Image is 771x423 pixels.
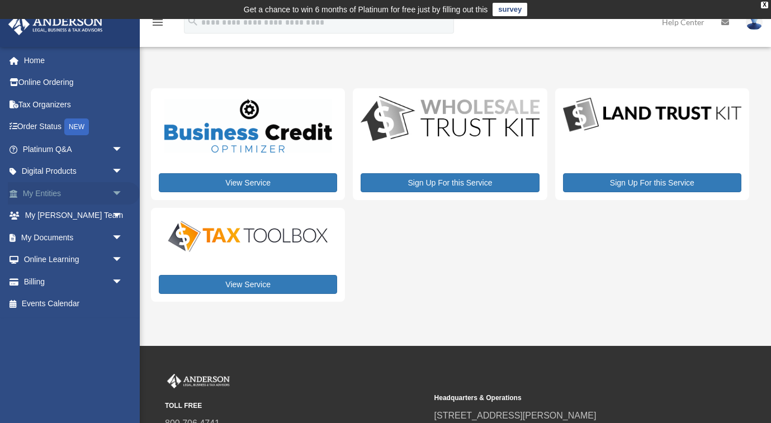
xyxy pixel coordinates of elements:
[563,173,741,192] a: Sign Up For this Service
[434,392,696,404] small: Headquarters & Operations
[112,138,134,161] span: arrow_drop_down
[8,160,134,183] a: Digital Productsarrow_drop_down
[761,2,768,8] div: close
[165,374,232,388] img: Anderson Advisors Platinum Portal
[8,270,140,293] a: Billingarrow_drop_down
[151,20,164,29] a: menu
[64,118,89,135] div: NEW
[8,226,140,249] a: My Documentsarrow_drop_down
[112,160,134,183] span: arrow_drop_down
[746,14,763,30] img: User Pic
[361,96,539,143] img: WS-Trust-Kit-lgo-1.jpg
[563,96,741,135] img: LandTrust_lgo-1.jpg
[187,15,199,27] i: search
[8,49,140,72] a: Home
[159,275,337,294] a: View Service
[112,182,134,205] span: arrow_drop_down
[159,173,337,192] a: View Service
[361,173,539,192] a: Sign Up For this Service
[493,3,527,16] a: survey
[8,205,140,227] a: My [PERSON_NAME] Teamarrow_drop_down
[244,3,488,16] div: Get a chance to win 6 months of Platinum for free just by filling out this
[112,226,134,249] span: arrow_drop_down
[8,72,140,94] a: Online Ordering
[5,13,106,35] img: Anderson Advisors Platinum Portal
[165,400,427,412] small: TOLL FREE
[112,249,134,272] span: arrow_drop_down
[8,116,140,139] a: Order StatusNEW
[8,249,140,271] a: Online Learningarrow_drop_down
[8,293,140,315] a: Events Calendar
[8,182,140,205] a: My Entitiesarrow_drop_down
[8,138,140,160] a: Platinum Q&Aarrow_drop_down
[112,205,134,227] span: arrow_drop_down
[8,93,140,116] a: Tax Organizers
[112,270,134,293] span: arrow_drop_down
[151,16,164,29] i: menu
[434,411,597,420] a: [STREET_ADDRESS][PERSON_NAME]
